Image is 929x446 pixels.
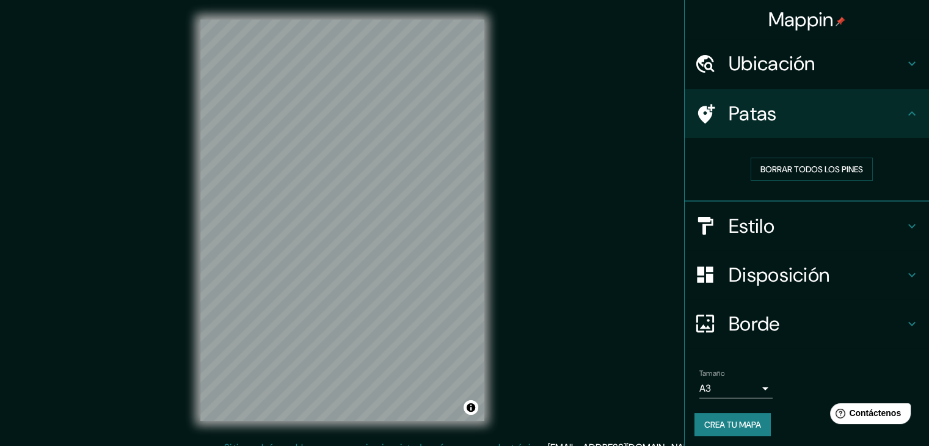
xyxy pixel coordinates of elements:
[694,413,771,436] button: Crea tu mapa
[200,20,484,421] canvas: Mapa
[729,101,777,126] font: Patas
[685,250,929,299] div: Disposición
[760,164,863,175] font: Borrar todos los pines
[464,400,478,415] button: Activar o desactivar atribución
[699,379,773,398] div: A3
[729,213,774,239] font: Estilo
[729,262,829,288] font: Disposición
[768,7,834,32] font: Mappin
[836,16,845,26] img: pin-icon.png
[820,398,916,433] iframe: Lanzador de widgets de ayuda
[729,51,815,76] font: Ubicación
[751,158,873,181] button: Borrar todos los pines
[729,311,780,337] font: Borde
[699,382,711,395] font: A3
[685,89,929,138] div: Patas
[704,419,761,430] font: Crea tu mapa
[699,368,724,378] font: Tamaño
[685,299,929,348] div: Borde
[685,39,929,88] div: Ubicación
[685,202,929,250] div: Estilo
